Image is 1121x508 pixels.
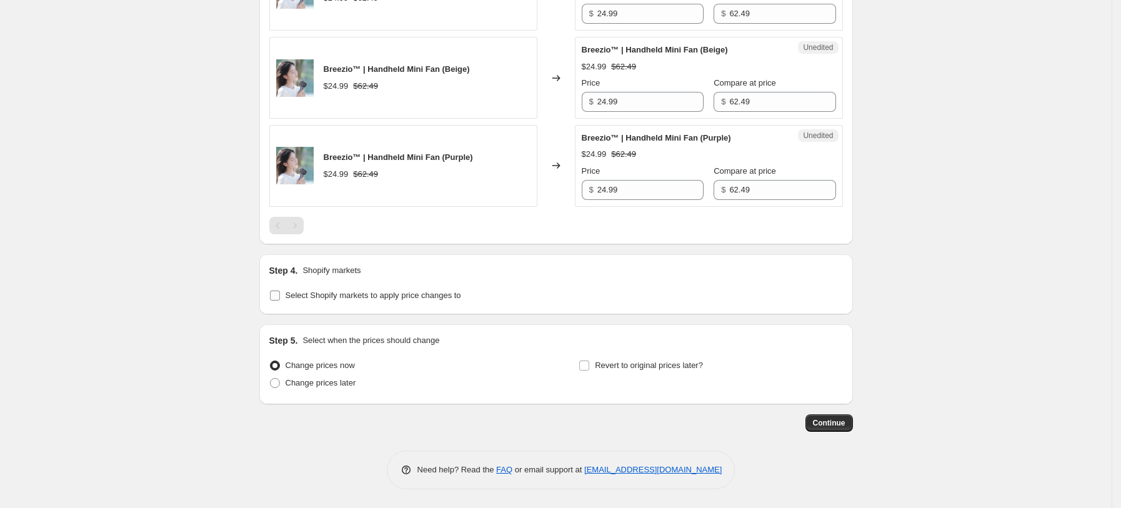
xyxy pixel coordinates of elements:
[324,64,470,74] span: Breezio™ | Handheld Mini Fan (Beige)
[324,169,349,179] span: $24.99
[302,334,439,347] p: Select when the prices should change
[721,185,725,194] span: $
[353,81,378,91] span: $62.49
[269,334,298,347] h2: Step 5.
[582,62,607,71] span: $24.99
[805,414,853,432] button: Continue
[302,264,361,277] p: Shopify markets
[589,185,594,194] span: $
[582,149,607,159] span: $24.99
[512,465,584,474] span: or email support at
[611,62,636,71] span: $62.49
[286,291,461,300] span: Select Shopify markets to apply price changes to
[721,97,725,106] span: $
[803,131,833,141] span: Unedited
[353,169,378,179] span: $62.49
[324,152,473,162] span: Breezio™ | Handheld Mini Fan (Purple)
[582,166,600,176] span: Price
[803,42,833,52] span: Unedited
[611,149,636,159] span: $62.49
[582,133,731,142] span: Breezio™ | Handheld Mini Fan (Purple)
[269,264,298,277] h2: Step 4.
[813,418,845,428] span: Continue
[286,378,356,387] span: Change prices later
[584,465,722,474] a: [EMAIL_ADDRESS][DOMAIN_NAME]
[582,45,728,54] span: Breezio™ | Handheld Mini Fan (Beige)
[417,465,497,474] span: Need help? Read the
[496,465,512,474] a: FAQ
[582,78,600,87] span: Price
[714,166,776,176] span: Compare at price
[589,97,594,106] span: $
[286,361,355,370] span: Change prices now
[269,217,304,234] nav: Pagination
[721,9,725,18] span: $
[714,78,776,87] span: Compare at price
[276,147,314,184] img: 7_67095de9-d79d-41bc-b825-f8596d69ef23_80x.png
[595,361,703,370] span: Revert to original prices later?
[589,9,594,18] span: $
[324,81,349,91] span: $24.99
[276,59,314,97] img: 7_67095de9-d79d-41bc-b825-f8596d69ef23_80x.png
